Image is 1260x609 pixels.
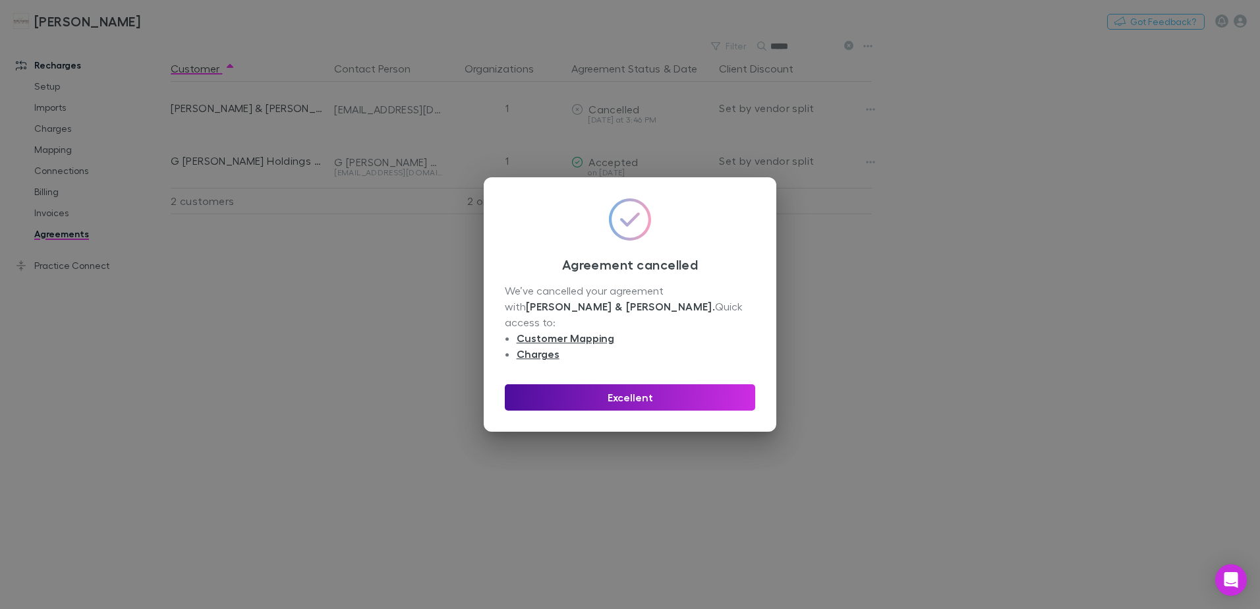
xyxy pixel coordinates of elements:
[517,332,614,345] a: Customer Mapping
[526,300,715,313] strong: [PERSON_NAME] & [PERSON_NAME] .
[517,347,559,361] a: Charges
[1215,564,1247,596] div: Open Intercom Messenger
[609,198,651,241] img: GradientCheckmarkIcon.svg
[505,384,755,411] button: Excellent
[505,283,755,363] div: We’ve cancelled your agreement with Quick access to:
[505,256,755,272] h3: Agreement cancelled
